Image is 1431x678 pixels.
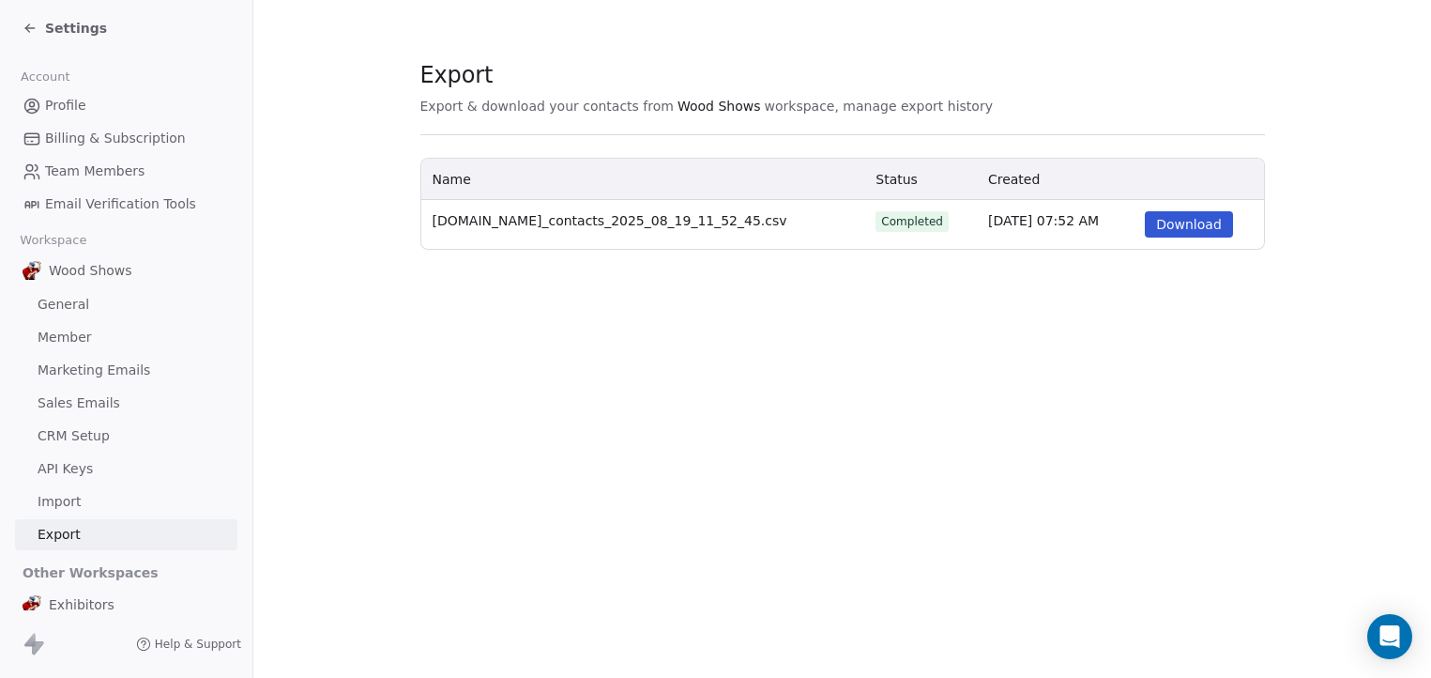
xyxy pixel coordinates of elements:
a: Help & Support [136,637,241,652]
span: Profile [45,96,86,116]
div: Completed [881,213,943,230]
a: General [15,289,237,320]
a: Billing & Subscription [15,123,237,154]
span: Email Verification Tools [45,194,196,214]
span: Other Workspaces [15,558,166,588]
span: Wood Shows [677,97,761,116]
span: Name [433,172,471,187]
span: Wood Shows [49,261,132,280]
span: Member [38,328,92,347]
span: API Keys [38,459,93,479]
a: Team Members [15,156,237,187]
button: Download [1145,211,1233,238]
img: logomanalone.png [23,595,41,614]
span: workspace, manage export history [765,97,993,116]
span: Help & Support [155,637,241,652]
span: Exhibitors [49,595,114,614]
div: Open Intercom Messenger [1367,614,1412,659]
span: Team Members [45,162,145,181]
a: Email Verification Tools [15,189,237,220]
span: [DOMAIN_NAME]_contacts_2025_08_19_11_52_45.csv [433,213,787,228]
span: General [38,295,89,315]
td: [DATE] 07:52 AM [977,200,1134,249]
span: Export [38,525,81,545]
span: Import [38,492,81,512]
a: Import [15,486,237,517]
a: API Keys [15,454,237,485]
a: Sales Emails [15,388,237,419]
span: Export & download your contacts from [420,97,674,116]
img: logomanalone.png [23,261,41,280]
span: Created [988,172,1040,187]
span: CRM Setup [38,426,110,446]
span: Workspace [12,226,95,254]
span: Marketing Emails [38,361,150,380]
span: Billing & Subscription [45,129,186,148]
a: Marketing Emails [15,355,237,386]
span: Sales Emails [38,393,120,413]
a: Export [15,519,237,550]
a: CRM Setup [15,421,237,452]
a: Settings [23,19,107,38]
span: Account [12,63,78,91]
span: Status [875,172,918,187]
a: Profile [15,90,237,121]
span: Settings [45,19,107,38]
a: Member [15,322,237,353]
span: Export [420,61,993,89]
